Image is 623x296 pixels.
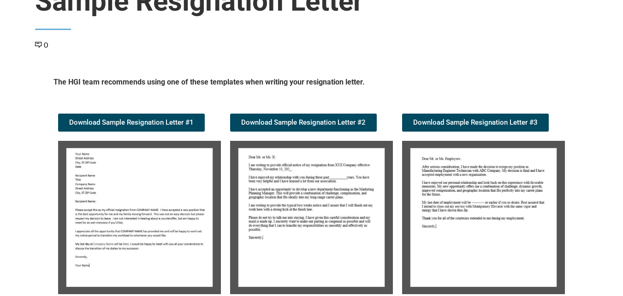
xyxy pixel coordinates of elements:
[413,119,538,126] span: Download Sample Resignation Letter #3
[53,77,570,91] h5: The HGI team recommends using one of these templates when writing your resignation letter.
[241,119,366,126] span: Download Sample Resignation Letter #2
[230,114,377,132] a: Download Sample Resignation Letter #2
[69,119,194,126] span: Download Sample Resignation Letter #1
[402,114,549,132] a: Download Sample Resignation Letter #3
[58,114,205,132] a: Download Sample Resignation Letter #1
[35,40,48,49] a: 0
